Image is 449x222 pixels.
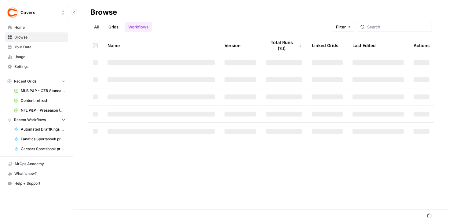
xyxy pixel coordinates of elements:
input: Search [367,24,429,30]
div: Linked Grids [312,37,338,54]
a: All [90,22,102,32]
span: Fanatics Sportsbook promo articles [21,136,65,142]
a: Grids [105,22,122,32]
span: Settings [14,64,65,69]
a: Browse [5,32,68,42]
div: Total Runs (7d) [266,37,302,54]
button: What's new? [5,169,68,179]
img: Covers Logo [7,7,18,18]
a: Home [5,23,68,32]
a: Usage [5,52,68,62]
span: Usage [14,54,65,60]
span: Automated DraftKings promo code articles [21,127,65,132]
a: NFL P&P - Preseason (Production) Grid (1) [11,105,68,115]
button: Recent Workflows [5,115,68,124]
div: Browse [90,7,117,17]
a: Content refresh [11,96,68,105]
a: Your Data [5,42,68,52]
span: Caesars Sportsbook promo code articles [21,146,65,152]
button: Workspace: Covers [5,5,68,20]
a: Settings [5,62,68,72]
a: Workflows [125,22,152,32]
a: Caesars Sportsbook promo code articles [11,144,68,154]
a: Automated DraftKings promo code articles [11,124,68,134]
span: NFL P&P - Preseason (Production) Grid (1) [21,108,65,113]
span: Your Data [14,44,65,50]
div: Name [108,37,215,54]
div: Version [224,37,241,54]
button: Help + Support [5,179,68,188]
div: What's new? [5,169,68,178]
button: Filter [332,22,355,32]
span: Help + Support [14,181,65,186]
a: AirOps Academy [5,159,68,169]
div: Last Edited [352,37,376,54]
span: Recent Workflows [14,117,46,123]
span: Recent Grids [14,79,36,84]
span: Content refresh [21,98,65,103]
span: Covers [20,9,57,16]
a: Fanatics Sportsbook promo articles [11,134,68,144]
span: AirOps Academy [14,161,65,167]
span: Filter [336,24,346,30]
span: Browse [14,35,65,40]
div: Actions [414,37,430,54]
span: MLB P&P - CZR Standard (Production) Grid (5) [21,88,65,94]
button: Recent Grids [5,77,68,86]
a: MLB P&P - CZR Standard (Production) Grid (5) [11,86,68,96]
span: Home [14,25,65,30]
